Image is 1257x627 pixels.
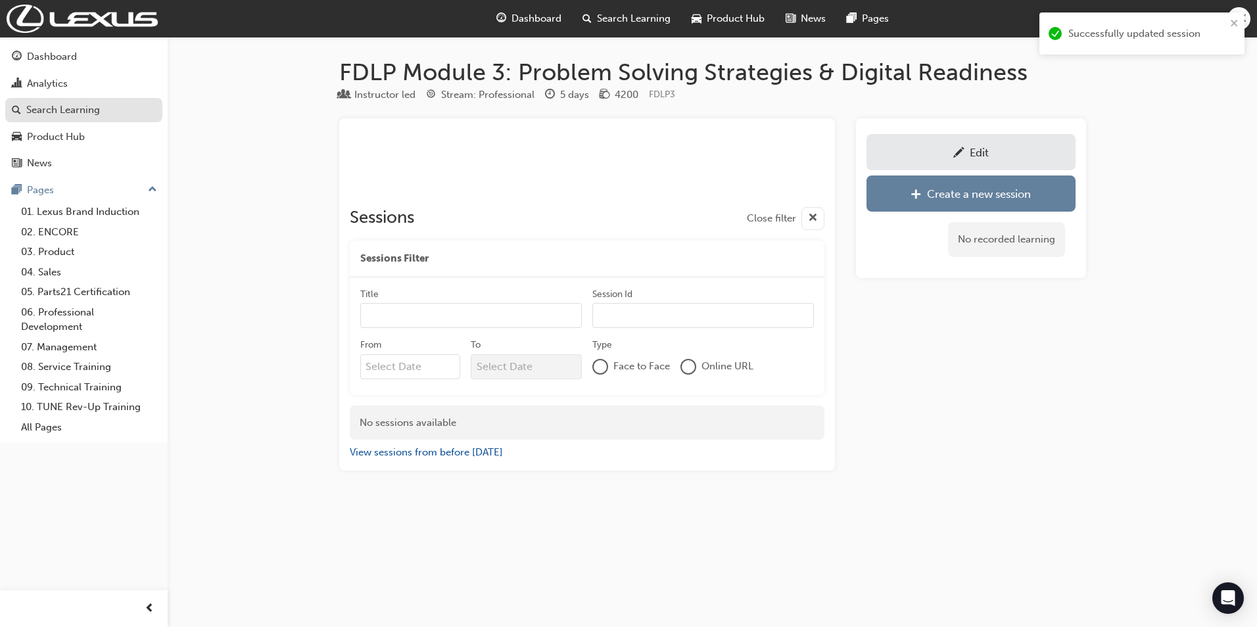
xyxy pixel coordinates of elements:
span: plus-icon [911,189,922,202]
span: guage-icon [12,51,22,63]
div: 5 days [560,87,589,103]
div: Successfully updated session [1068,26,1226,41]
span: pages-icon [847,11,857,27]
span: Face to Face [613,359,670,374]
a: 02. ENCORE [16,222,162,243]
div: Type [339,87,415,103]
a: guage-iconDashboard [486,5,572,32]
span: up-icon [148,181,157,198]
span: Dashboard [511,11,561,26]
div: Type [592,338,612,352]
span: pencil-icon [953,147,964,160]
div: Stream: Professional [441,87,534,103]
div: Search Learning [26,103,100,118]
div: Instructor led [354,87,415,103]
input: Title [360,303,582,328]
span: Close filter [747,211,796,226]
span: learningResourceType_INSTRUCTOR_LED-icon [339,89,349,101]
span: cross-icon [808,210,818,227]
div: Create a new session [927,187,1031,200]
div: No recorded learning [948,222,1065,257]
a: News [5,151,162,175]
a: Product Hub [5,125,162,149]
div: Stream [426,87,534,103]
a: 07. Management [16,337,162,358]
div: No sessions available [350,406,824,440]
div: Duration [545,87,589,103]
span: Product Hub [707,11,765,26]
span: news-icon [786,11,795,27]
a: news-iconNews [775,5,836,32]
span: news-icon [12,158,22,170]
img: Trak [7,5,158,33]
input: Session Id [592,303,814,328]
div: Dashboard [27,49,77,64]
span: prev-icon [145,601,154,617]
a: 10. TUNE Rev-Up Training [16,397,162,417]
h1: FDLP Module 3: Problem Solving Strategies & Digital Readiness [339,58,1086,87]
button: NK [1227,7,1250,30]
input: To [471,354,582,379]
a: All Pages [16,417,162,438]
a: pages-iconPages [836,5,899,32]
button: View sessions from before [DATE] [350,445,503,460]
div: Title [360,288,379,301]
input: From [360,354,461,379]
button: DashboardAnalyticsSearch LearningProduct HubNews [5,42,162,178]
a: 01. Lexus Brand Induction [16,202,162,222]
div: Edit [970,146,989,159]
span: Learning resource code [649,89,675,100]
div: News [27,156,52,171]
a: Search Learning [5,98,162,122]
a: 09. Technical Training [16,377,162,398]
span: car-icon [12,131,22,143]
span: News [801,11,826,26]
span: Online URL [701,359,753,374]
span: chart-icon [12,78,22,90]
h2: Sessions [350,207,414,230]
a: Analytics [5,72,162,96]
span: car-icon [692,11,701,27]
a: search-iconSearch Learning [572,5,681,32]
span: search-icon [12,104,21,116]
a: 06. Professional Development [16,302,162,337]
a: 08. Service Training [16,357,162,377]
div: From [360,338,381,352]
span: Search Learning [597,11,671,26]
div: Session Id [592,288,632,301]
div: Price [600,87,638,103]
div: Analytics [27,76,68,91]
button: Pages [5,178,162,202]
div: Open Intercom Messenger [1212,582,1244,614]
span: pages-icon [12,185,22,197]
a: Edit [866,134,1076,170]
span: search-icon [582,11,592,27]
button: close [1230,18,1239,33]
span: target-icon [426,89,436,101]
a: car-iconProduct Hub [681,5,775,32]
span: Pages [862,11,889,26]
span: guage-icon [496,11,506,27]
a: Dashboard [5,45,162,69]
span: money-icon [600,89,609,101]
span: Sessions Filter [360,251,429,266]
span: clock-icon [545,89,555,101]
button: Close filter [747,207,824,230]
a: Create a new session [866,175,1076,212]
a: 05. Parts21 Certification [16,282,162,302]
div: 4200 [615,87,638,103]
a: 03. Product [16,242,162,262]
div: Product Hub [27,129,85,145]
div: To [471,338,481,352]
a: 04. Sales [16,262,162,283]
div: Pages [27,183,54,198]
